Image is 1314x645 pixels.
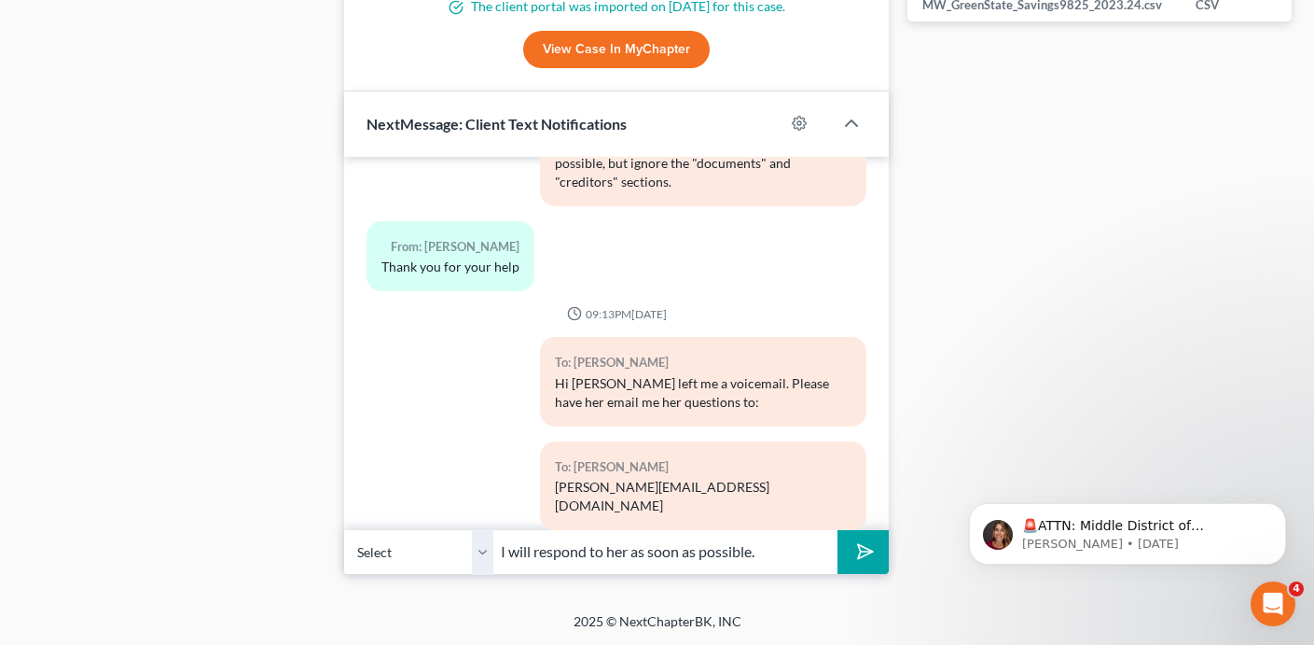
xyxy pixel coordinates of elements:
[555,478,852,515] div: [PERSON_NAME][EMAIL_ADDRESS][DOMAIN_NAME]
[555,456,852,478] div: To: [PERSON_NAME]
[555,135,852,191] div: Please complete as much of the questionnaire as possible, but ignore the "documents" and "credito...
[555,374,852,412] div: Hi [PERSON_NAME] left me a voicemail. Please have her email me her questions to:
[381,258,519,276] div: Thank you for your help
[1289,582,1304,596] span: 4
[493,529,837,575] input: Say something...
[555,352,852,373] div: To: [PERSON_NAME]
[523,31,710,68] a: View Case in MyChapter
[381,236,519,258] div: From: [PERSON_NAME]
[941,464,1314,595] iframe: Intercom notifications message
[1251,582,1295,626] iframe: Intercom live chat
[367,306,866,322] div: 09:13PM[DATE]
[367,115,627,133] span: NextMessage: Client Text Notifications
